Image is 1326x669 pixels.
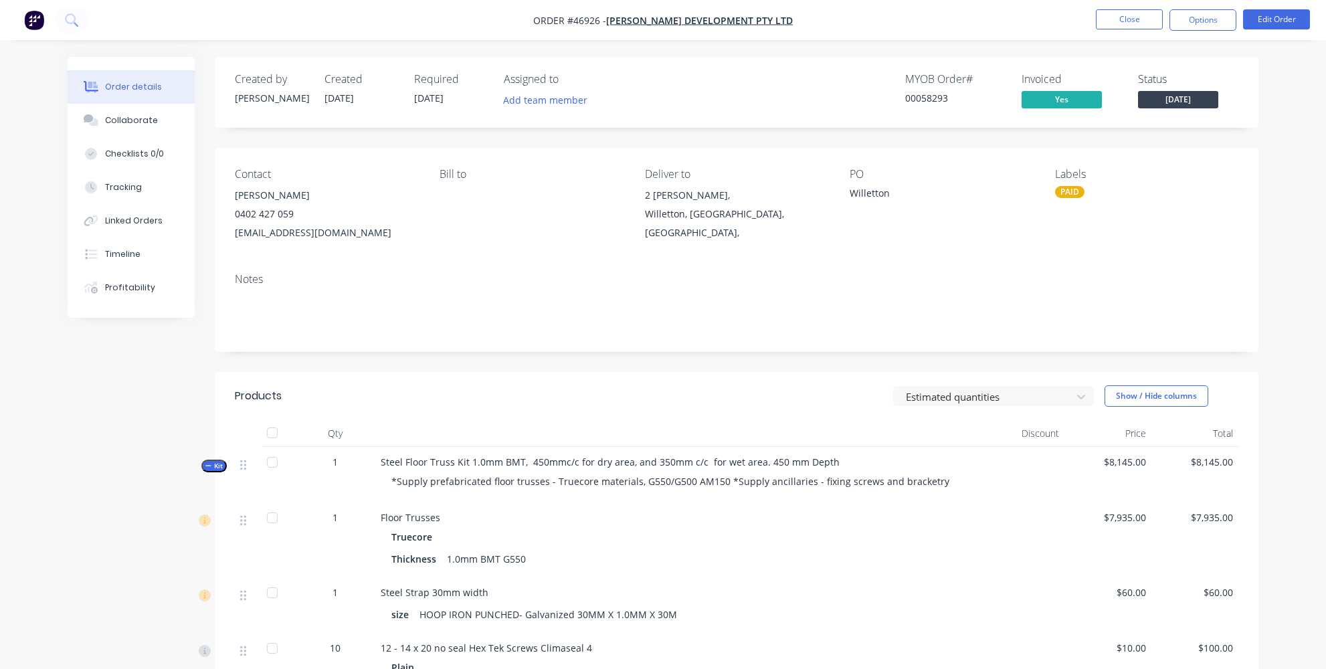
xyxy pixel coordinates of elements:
[1151,420,1238,447] div: Total
[1157,585,1233,599] span: $60.00
[645,205,828,242] div: Willetton, [GEOGRAPHIC_DATA], [GEOGRAPHIC_DATA],
[391,605,414,624] div: size
[391,527,438,547] div: Truecore
[1138,73,1238,86] div: Status
[1055,168,1238,181] div: Labels
[1070,585,1146,599] span: $60.00
[105,81,162,93] div: Order details
[977,420,1064,447] div: Discount
[391,475,949,488] span: *Supply prefabricated floor trusses - Truecore materials, G550/G500 AM150 *Supply ancillaries - f...
[504,73,638,86] div: Assigned to
[235,73,308,86] div: Created by
[391,549,442,569] div: Thickness
[333,585,338,599] span: 1
[235,388,282,404] div: Products
[105,248,140,260] div: Timeline
[333,510,338,524] span: 1
[905,73,1006,86] div: MYOB Order #
[24,10,44,30] img: Factory
[606,14,793,27] a: [PERSON_NAME] Development Pty Ltd
[333,455,338,469] span: 1
[1022,73,1122,86] div: Invoiced
[1096,9,1163,29] button: Close
[205,461,223,471] span: Kit
[235,273,1238,286] div: Notes
[105,282,155,294] div: Profitability
[440,168,623,181] div: Bill to
[645,186,828,242] div: 2 [PERSON_NAME],Willetton, [GEOGRAPHIC_DATA], [GEOGRAPHIC_DATA],
[1157,641,1233,655] span: $100.00
[1070,455,1146,469] span: $8,145.00
[850,168,1033,181] div: PO
[504,91,595,109] button: Add team member
[414,605,682,624] div: HOOP IRON PUNCHED- Galvanized 30MM X 1.0MM X 30M
[381,642,592,654] span: 12 - 14 x 20 no seal Hex Tek Screws Climaseal 4
[1022,91,1102,108] span: Yes
[1157,510,1233,524] span: $7,935.00
[68,104,195,137] button: Collaborate
[68,237,195,271] button: Timeline
[295,420,375,447] div: Qty
[381,586,488,599] span: Steel Strap 30mm width
[235,186,418,205] div: [PERSON_NAME]
[324,92,354,104] span: [DATE]
[496,91,595,109] button: Add team member
[105,181,142,193] div: Tracking
[905,91,1006,105] div: 00058293
[442,549,531,569] div: 1.0mm BMT G550
[235,91,308,105] div: [PERSON_NAME]
[381,511,440,524] span: Floor Trusses
[381,456,840,468] span: Steel Floor Truss Kit 1.0mm BMT, 450mmc/c for dry area, and 350mm c/c for wet area. 450 mm Depth
[324,73,398,86] div: Created
[1055,186,1084,198] div: PAID
[105,114,158,126] div: Collaborate
[105,148,164,160] div: Checklists 0/0
[1138,91,1218,111] button: [DATE]
[68,204,195,237] button: Linked Orders
[330,641,341,655] span: 10
[105,215,163,227] div: Linked Orders
[414,73,488,86] div: Required
[235,205,418,223] div: 0402 427 059
[201,460,227,472] button: Kit
[1105,385,1208,407] button: Show / Hide columns
[68,70,195,104] button: Order details
[414,92,444,104] span: [DATE]
[68,271,195,304] button: Profitability
[1138,91,1218,108] span: [DATE]
[235,186,418,242] div: [PERSON_NAME]0402 427 059[EMAIL_ADDRESS][DOMAIN_NAME]
[68,171,195,204] button: Tracking
[645,186,828,205] div: 2 [PERSON_NAME],
[1070,641,1146,655] span: $10.00
[235,223,418,242] div: [EMAIL_ADDRESS][DOMAIN_NAME]
[1243,9,1310,29] button: Edit Order
[533,14,606,27] span: Order #46926 -
[1064,420,1151,447] div: Price
[235,168,418,181] div: Contact
[850,186,1017,205] div: Willetton
[68,137,195,171] button: Checklists 0/0
[1070,510,1146,524] span: $7,935.00
[1157,455,1233,469] span: $8,145.00
[1169,9,1236,31] button: Options
[645,168,828,181] div: Deliver to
